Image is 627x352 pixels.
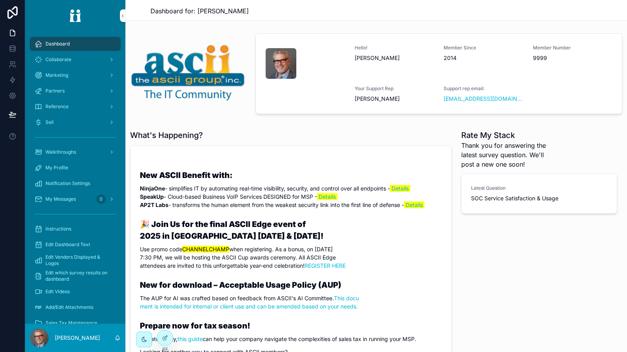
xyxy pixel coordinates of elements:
[533,45,613,51] span: Member Number
[45,72,68,78] span: Marketing
[533,54,613,62] span: 9999
[140,294,442,310] p: The AUP for AI was crafted based on feedback from ASCII's AI Committee.
[30,37,121,51] a: Dashboard
[30,161,121,175] a: My Profile
[45,270,113,282] span: Edit which survey results on dashboard
[45,88,65,94] span: Partners
[140,220,324,241] strong: 🎉 Join Us for the final ASCII Edge event of 2025 in [GEOGRAPHIC_DATA] [DATE] & [DATE]!
[30,316,121,330] a: Sales Tax Maintenance
[45,56,71,63] span: Collaborate
[30,269,121,283] a: Edit which survey results on dashboard
[140,193,164,200] strong: SpeakUp
[45,103,69,110] span: Reference
[140,171,232,180] strong: New ASCII Benefit with:
[182,246,229,252] mark: CHANNELCHAMP
[45,254,113,267] span: Edit Vendors Displayed & Logos
[30,253,121,267] a: Edit Vendors Displayed & Logos
[45,288,70,295] span: Edit Videos
[140,321,250,330] strong: Prepare now for tax season!
[444,54,524,62] span: 2014
[140,185,165,192] strong: NinjaOne
[45,149,76,155] span: Walkthroughs
[471,185,607,191] span: Latest Question
[355,45,435,51] span: Hello!
[45,226,71,232] span: Instructions
[30,68,121,82] a: Marketing
[30,176,121,191] a: Notification Settings
[30,145,121,159] a: Walkthroughs
[45,165,68,171] span: My Profile
[30,84,121,98] a: Partners
[140,201,169,208] strong: AP2T Labs
[64,9,86,22] img: App logo
[140,184,442,209] p: - simplifies IT by automating real-time visibility, security, and control over all endpoints - - ...
[140,335,442,343] p: Updated daily, can help your company navigate the complexities of sales tax in running your MSP.
[319,193,336,200] a: Details
[45,180,90,187] span: Notification Settings
[178,336,203,342] a: this guide
[130,43,246,102] img: 19996-300ASCII_Logo-Clear.png
[30,222,121,236] a: Instructions
[45,304,93,310] span: Add/Edit Attachments
[391,185,409,192] a: Details
[45,196,76,202] span: My Messages
[30,115,121,129] a: Sell
[30,238,121,252] a: Edit Dashboard Text
[30,53,121,67] a: Collaborate
[30,192,121,206] a: My Messages0
[461,141,558,169] span: Thank you for answering the latest survey question. We'll post a new one soon!
[304,262,346,269] a: REGISTER HERE
[355,95,435,103] span: [PERSON_NAME]
[96,194,106,204] div: 0
[30,285,121,299] a: Edit Videos
[140,245,442,270] p: Use promo code when registering. As a bonus, on [DATE] 7:30 PM, we will be hosting the ASCII Cup ...
[461,130,558,141] h1: Rate My Stack
[355,85,435,92] span: Your Support Rep
[444,85,524,92] span: Support rep email:
[45,320,97,326] span: Sales Tax Maintenance
[30,100,121,114] a: Reference
[406,201,423,208] a: Details
[55,334,100,342] p: [PERSON_NAME]
[30,300,121,314] a: Add/Edit Attachments
[130,130,203,141] h1: What's Happening?
[25,31,125,324] div: scrollable content
[150,6,249,16] span: Dashboard for: [PERSON_NAME]
[444,45,524,51] span: Member Since
[140,280,341,290] strong: New for download – Acceptable Usage Policy (AUP)
[471,194,607,202] span: SOC Service Satisfaction & Usage
[45,241,90,248] span: Edit Dashboard Text
[45,119,54,125] span: Sell
[444,95,524,103] a: [EMAIL_ADDRESS][DOMAIN_NAME]
[355,54,435,62] span: [PERSON_NAME]
[45,41,70,47] span: Dashboard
